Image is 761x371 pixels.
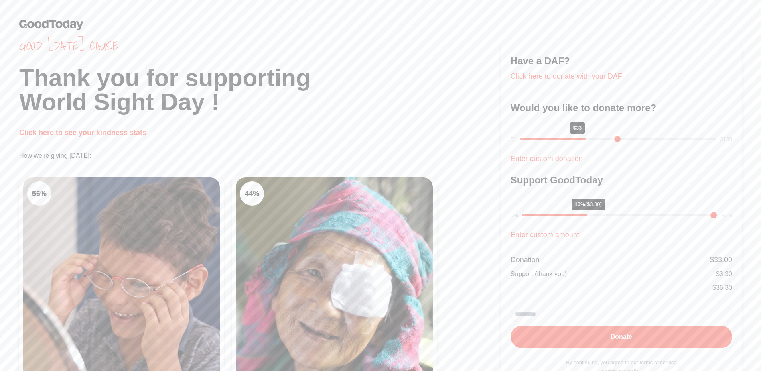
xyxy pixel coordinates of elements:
a: Enter custom amount [511,231,579,239]
h1: Thank you for supporting World Sight Day ! [19,66,501,114]
a: Enter custom donation [511,155,583,163]
span: Good [DATE] cause [19,39,501,53]
button: Donate [511,326,732,348]
h3: Have a DAF? [511,55,732,67]
h3: Support GoodToday [511,174,732,187]
span: 3.30 [720,271,732,277]
span: 36.30 [716,284,732,291]
div: 44 % [240,181,264,206]
span: 33.00 [714,256,732,264]
div: 56 % [27,181,51,206]
p: How we're giving [DATE]: [19,151,501,161]
div: $1 [511,135,516,143]
div: $100 [720,135,732,143]
div: Support (thank you) [511,269,567,279]
a: Click here to see your kindness stats [19,128,146,137]
h3: Would you like to donate more? [511,102,732,114]
span: ($3.30) [585,201,602,207]
div: Donation [511,254,540,265]
div: $ [712,283,732,293]
a: Click here to donate with your DAF [511,72,622,80]
div: 0% [511,212,518,220]
div: $ [710,254,732,265]
div: 30% [722,212,732,220]
div: $33 [570,122,585,134]
div: 10% [572,199,605,210]
div: $ [716,269,732,279]
img: GoodToday [19,19,83,30]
